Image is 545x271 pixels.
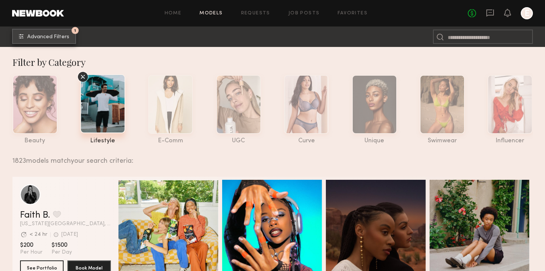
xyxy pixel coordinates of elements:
a: Requests [241,11,270,16]
span: Advanced Filters [27,34,69,40]
div: Filter by Category [12,56,533,68]
button: 1Advanced Filters [12,29,76,44]
span: Per Hour [20,249,42,256]
span: $1500 [51,241,72,249]
div: 1823 models match your search criteria: [12,149,527,165]
div: < 24 hr [30,232,47,237]
div: e-comm [148,138,193,144]
div: unique [352,138,397,144]
div: beauty [12,138,58,144]
a: E [521,7,533,19]
span: Per Day [51,249,72,256]
div: UGC [216,138,261,144]
a: Favorites [338,11,367,16]
div: [DATE] [61,232,78,237]
a: Models [199,11,223,16]
span: 1 [74,29,76,32]
div: curve [284,138,329,144]
div: swimwear [420,138,465,144]
div: lifestyle [80,138,125,144]
div: influencer [487,138,533,144]
span: [US_STATE][GEOGRAPHIC_DATA], [GEOGRAPHIC_DATA] [20,221,111,227]
a: Job Posts [288,11,320,16]
a: Home [165,11,182,16]
span: $200 [20,241,42,249]
a: Faith B. [20,211,50,220]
